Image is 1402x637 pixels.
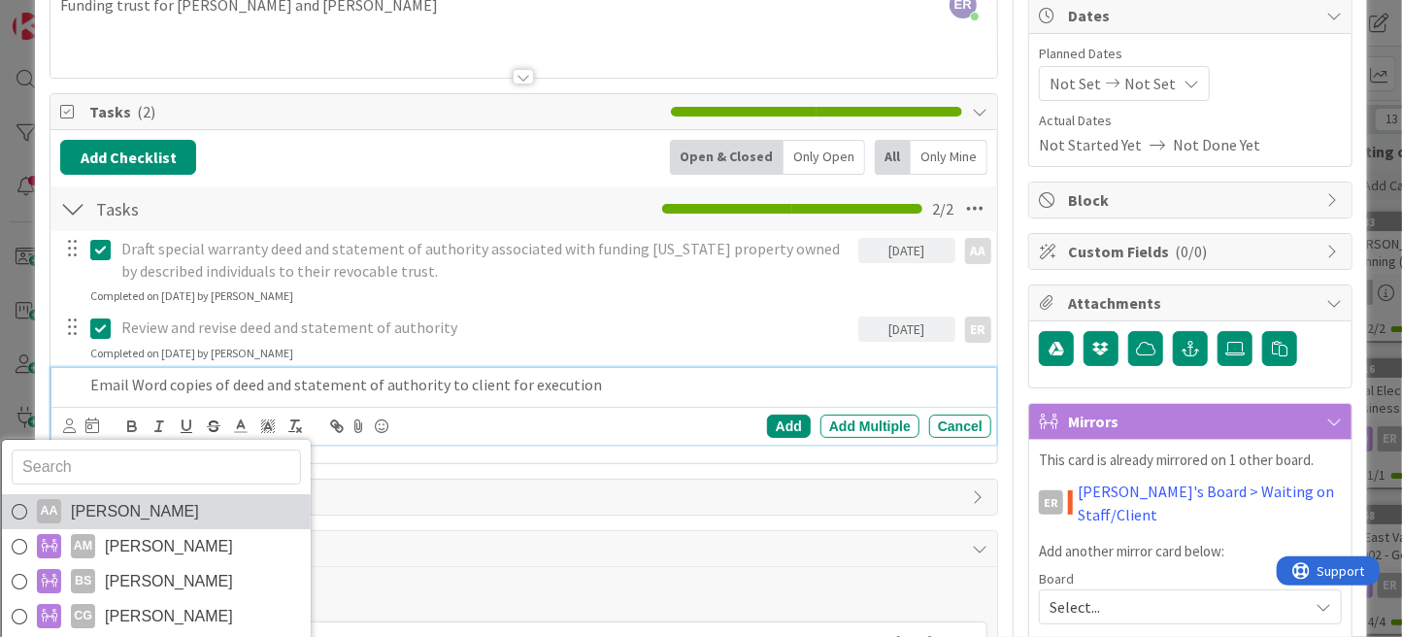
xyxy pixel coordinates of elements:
span: Support [41,3,88,26]
div: Add Multiple [820,415,919,438]
span: [PERSON_NAME] [105,532,233,561]
span: Not Set [1124,72,1176,95]
div: AA [965,238,991,264]
span: Custom Fields [1068,240,1317,263]
p: Review and revise deed and statement of authority [121,317,850,339]
div: Open & Closed [670,140,784,175]
span: Attachments [1068,291,1317,315]
span: Planned Dates [1039,44,1342,64]
span: Mirrors [1068,410,1317,433]
p: Add another mirror card below: [1039,541,1342,563]
div: Add [767,415,811,438]
div: Only Open [784,140,865,175]
span: ( 2 ) [137,102,155,121]
a: BS[PERSON_NAME] [2,564,311,599]
div: CG [71,604,95,628]
span: Dates [1068,4,1317,27]
div: BS [71,569,95,593]
div: All [875,140,911,175]
div: ER [1039,490,1063,515]
input: Search [12,450,301,485]
span: 2 / 2 [932,197,953,220]
a: CG[PERSON_NAME] [2,599,311,634]
span: Not Done Yet [1173,133,1260,156]
a: AM[PERSON_NAME] [2,529,311,564]
span: Tasks [89,100,661,123]
div: [DATE] [858,317,955,342]
p: Email Word copies of deed and statement of authority to client for execution [90,374,984,396]
div: AM [71,534,95,558]
span: [PERSON_NAME] [105,567,233,596]
div: AA [37,499,61,523]
div: [DATE] [858,238,955,263]
div: Only Mine [911,140,987,175]
span: Not Set [1050,72,1101,95]
span: Not Started Yet [1039,133,1142,156]
span: Select... [1050,593,1298,620]
span: Actual Dates [1039,111,1342,131]
span: Board [1039,572,1074,586]
span: Links [89,486,962,509]
p: Draft special warranty deed and statement of authority associated with funding [US_STATE] propert... [121,238,850,282]
input: Add Checklist... [89,191,488,226]
span: Comments [89,537,962,560]
span: [PERSON_NAME] [71,497,199,526]
span: Block [1068,188,1317,212]
button: Add Checklist [60,140,196,175]
div: ER [965,317,991,343]
p: This card is already mirrored on 1 other board. [1039,450,1342,472]
span: ( 0/0 ) [1175,242,1207,261]
div: Completed on [DATE] by [PERSON_NAME] [90,287,293,305]
div: Completed on [DATE] by [PERSON_NAME] [90,345,293,362]
a: AA[PERSON_NAME] [2,494,311,529]
div: Cancel [929,415,991,438]
span: [PERSON_NAME] [105,602,233,631]
a: [PERSON_NAME]'s Board > Waiting on Staff/Client [1079,480,1342,526]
